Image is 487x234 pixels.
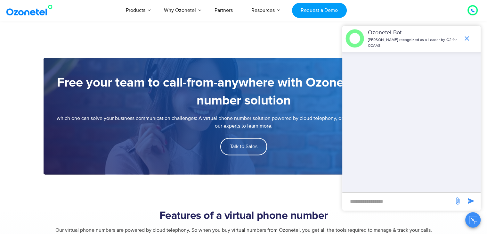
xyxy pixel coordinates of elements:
[460,32,473,45] span: end chat or minimize
[292,3,347,18] a: Request a Demo
[56,74,431,110] h5: Free your team to call-from-anywhere with Ozonetel's virtual IVR number solution
[451,195,464,207] span: send message
[368,29,460,37] p: Ozonetel Bot
[220,138,267,155] a: Talk to Sales
[345,196,450,207] div: new-msg-input
[44,210,444,222] h2: Features of a virtual phone number
[56,114,431,130] p: which one can solve your business communication challenges: A virtual phone number solution power...
[368,37,460,49] p: [PERSON_NAME] recognized as a Leader by G2 for CCAAS
[345,29,364,48] img: header
[465,212,481,228] button: Close chat
[55,227,432,233] span: Our virtual phone numbers are powered by cloud telephony. So when you buy virtual numbers from Oz...
[230,144,257,149] span: Talk to Sales
[465,195,477,207] span: send message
